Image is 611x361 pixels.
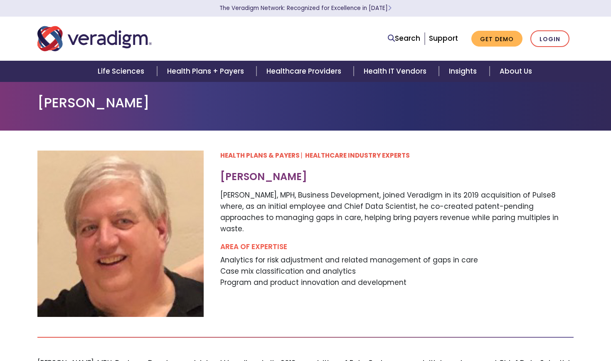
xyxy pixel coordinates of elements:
[490,61,542,82] a: About Us
[256,61,354,82] a: Healthcare Providers
[220,241,574,252] p: AREA OF EXPERTISE
[220,255,574,266] span: Analytics for risk adjustment and related management of gaps in care
[388,4,392,12] span: Learn More
[439,61,489,82] a: Insights
[354,61,439,82] a: Health IT Vendors
[37,95,574,111] h1: [PERSON_NAME]
[37,25,152,52] img: Veradigm logo
[219,4,392,12] a: The Veradigm Network: Recognized for Excellence in [DATE]Learn More
[220,171,574,183] h3: [PERSON_NAME]
[429,33,458,43] a: Support
[88,61,157,82] a: Life Sciences
[220,277,574,288] span: Program and product innovation and development
[157,61,256,82] a: Health Plans + Payers
[305,151,413,161] span: Healthcare Industry Experts
[530,30,569,47] a: Login
[471,31,522,47] a: Get Demo
[220,151,305,161] span: Health Plans & Payers
[388,33,420,44] a: Search
[220,266,574,277] span: Case mix classification and analytics
[220,190,574,235] p: [PERSON_NAME], MPH, Business Development, joined Veradigm in its 2019 acquisition of Pulse8 where...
